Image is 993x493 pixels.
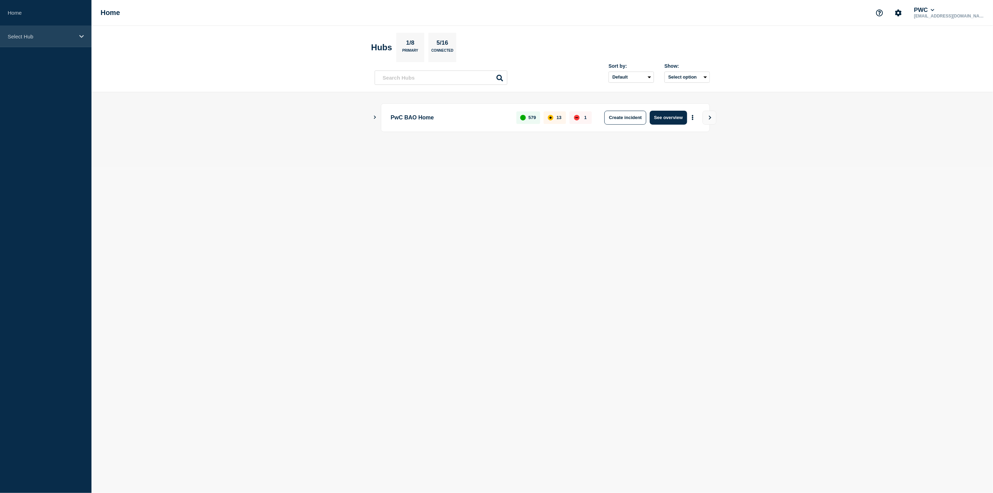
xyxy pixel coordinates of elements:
[557,115,561,120] p: 13
[402,49,418,56] p: Primary
[688,111,697,124] button: More actions
[574,115,580,120] div: down
[434,39,451,49] p: 5/16
[584,115,587,120] p: 1
[872,6,887,20] button: Support
[404,39,417,49] p: 1/8
[373,115,377,120] button: Show Connected Hubs
[891,6,906,20] button: Account settings
[101,9,120,17] h1: Home
[664,63,710,69] div: Show:
[548,115,553,120] div: affected
[375,71,507,85] input: Search Hubs
[609,72,654,83] select: Sort by
[8,34,75,39] p: Select Hub
[371,43,392,52] h2: Hubs
[391,111,508,125] p: PwC BAO Home
[431,49,453,56] p: Connected
[913,14,985,19] p: [EMAIL_ADDRESS][DOMAIN_NAME]
[664,72,710,83] button: Select option
[520,115,526,120] div: up
[609,63,654,69] div: Sort by:
[650,111,687,125] button: See overview
[529,115,536,120] p: 579
[604,111,646,125] button: Create incident
[913,7,936,14] button: PWC
[703,111,716,125] button: View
